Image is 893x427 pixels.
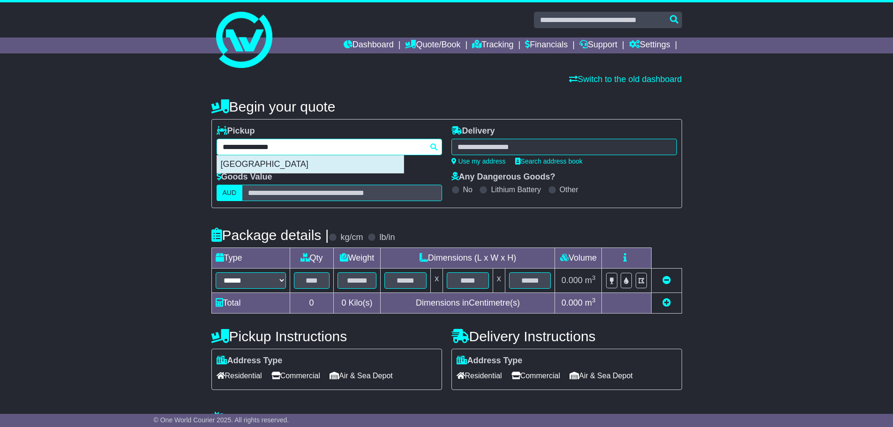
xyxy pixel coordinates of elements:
[579,37,617,53] a: Support
[217,172,272,182] label: Goods Value
[585,276,596,285] span: m
[662,276,671,285] a: Remove this item
[560,185,578,194] label: Other
[154,416,289,424] span: © One World Courier 2025. All rights reserved.
[451,172,555,182] label: Any Dangerous Goods?
[515,157,583,165] a: Search address book
[491,185,541,194] label: Lithium Battery
[381,293,555,314] td: Dimensions in Centimetre(s)
[463,185,473,194] label: No
[333,248,381,269] td: Weight
[457,356,523,366] label: Address Type
[405,37,460,53] a: Quote/Book
[381,248,555,269] td: Dimensions (L x W x H)
[217,156,404,173] div: [GEOGRAPHIC_DATA]
[629,37,670,53] a: Settings
[662,298,671,307] a: Add new item
[569,75,682,84] a: Switch to the old dashboard
[211,411,682,427] h4: Warranty & Insurance
[344,37,394,53] a: Dashboard
[431,269,443,293] td: x
[211,329,442,344] h4: Pickup Instructions
[562,276,583,285] span: 0.000
[217,126,255,136] label: Pickup
[211,293,290,314] td: Total
[290,293,333,314] td: 0
[555,248,602,269] td: Volume
[211,227,329,243] h4: Package details |
[341,298,346,307] span: 0
[217,139,442,155] typeahead: Please provide city
[585,298,596,307] span: m
[451,126,495,136] label: Delivery
[211,248,290,269] td: Type
[451,157,506,165] a: Use my address
[511,368,560,383] span: Commercial
[525,37,568,53] a: Financials
[333,293,381,314] td: Kilo(s)
[493,269,505,293] td: x
[570,368,633,383] span: Air & Sea Depot
[340,232,363,243] label: kg/cm
[592,274,596,281] sup: 3
[217,185,243,201] label: AUD
[217,368,262,383] span: Residential
[211,99,682,114] h4: Begin your quote
[330,368,393,383] span: Air & Sea Depot
[562,298,583,307] span: 0.000
[271,368,320,383] span: Commercial
[592,297,596,304] sup: 3
[379,232,395,243] label: lb/in
[451,329,682,344] h4: Delivery Instructions
[472,37,513,53] a: Tracking
[217,356,283,366] label: Address Type
[290,248,333,269] td: Qty
[457,368,502,383] span: Residential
